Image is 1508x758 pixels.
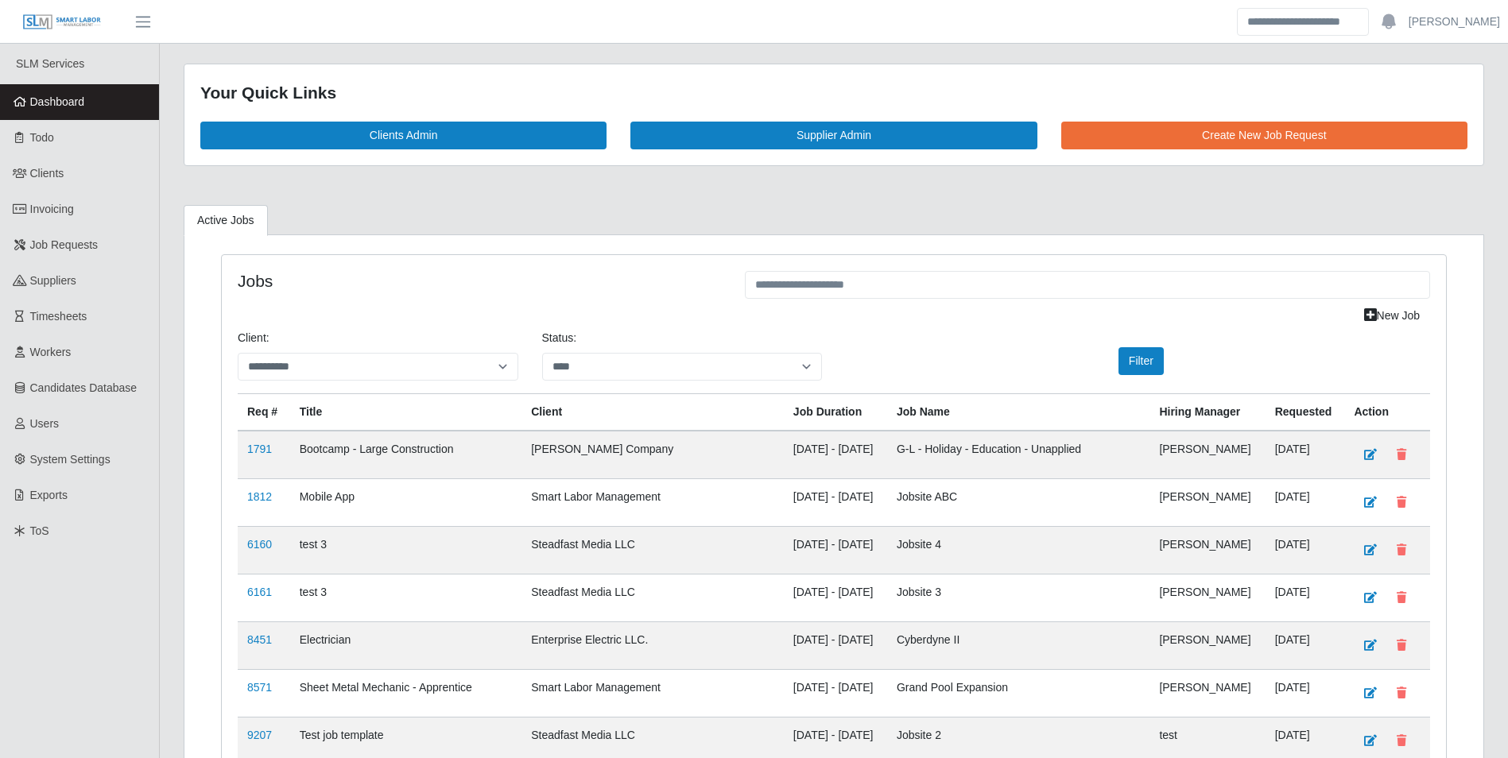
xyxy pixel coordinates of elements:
a: 6160 [247,538,272,551]
td: Electrician [290,621,522,669]
th: Job Duration [784,393,887,431]
a: 6161 [247,586,272,598]
a: 8451 [247,633,272,646]
img: SLM Logo [22,14,102,31]
td: [DATE] - [DATE] [784,478,887,526]
span: Dashboard [30,95,85,108]
td: G-L - Holiday - Education - Unapplied [887,431,1149,479]
th: Hiring Manager [1149,393,1265,431]
td: Grand Pool Expansion [887,669,1149,717]
h4: Jobs [238,271,721,291]
td: [DATE] - [DATE] [784,621,887,669]
a: Active Jobs [184,205,268,236]
td: Jobsite 3 [887,574,1149,621]
th: Req # [238,393,290,431]
div: Your Quick Links [200,80,1467,106]
a: 9207 [247,729,272,741]
span: Users [30,417,60,430]
td: [DATE] - [DATE] [784,526,887,574]
span: Candidates Database [30,381,138,394]
span: ToS [30,524,49,537]
a: Supplier Admin [630,122,1037,149]
td: [DATE] - [DATE] [784,574,887,621]
span: Todo [30,131,54,144]
th: Job Name [887,393,1149,431]
a: Clients Admin [200,122,607,149]
th: Title [290,393,522,431]
span: System Settings [30,453,110,466]
input: Search [1237,8,1369,36]
a: Create New Job Request [1061,122,1467,149]
td: Jobsite 4 [887,526,1149,574]
td: [DATE] [1266,621,1345,669]
td: Steadfast Media LLC [521,574,784,621]
span: Clients [30,167,64,180]
td: Smart Labor Management [521,478,784,526]
span: Invoicing [30,203,74,215]
th: Client [521,393,784,431]
td: test 3 [290,574,522,621]
th: Requested [1266,393,1345,431]
label: Status: [542,330,577,346]
th: Action [1344,393,1430,431]
td: [DATE] [1266,431,1345,479]
button: Filter [1118,347,1164,375]
span: Exports [30,489,68,501]
label: Client: [238,330,269,346]
td: [PERSON_NAME] [1149,431,1265,479]
td: Sheet Metal Mechanic - Apprentice [290,669,522,717]
td: [DATE] [1266,478,1345,526]
td: [PERSON_NAME] [1149,621,1265,669]
a: 1791 [247,443,272,455]
td: [DATE] [1266,574,1345,621]
span: Timesheets [30,310,87,323]
td: Bootcamp - Large Construction [290,431,522,479]
td: Jobsite ABC [887,478,1149,526]
td: test 3 [290,526,522,574]
td: Smart Labor Management [521,669,784,717]
td: [PERSON_NAME] [1149,574,1265,621]
td: [DATE] - [DATE] [784,431,887,479]
td: [PERSON_NAME] [1149,526,1265,574]
a: [PERSON_NAME] [1409,14,1500,30]
td: Enterprise Electric LLC. [521,621,784,669]
a: 1812 [247,490,272,503]
span: Job Requests [30,238,99,251]
span: Workers [30,346,72,358]
span: SLM Services [16,57,84,70]
a: 8571 [247,681,272,694]
td: [PERSON_NAME] [1149,669,1265,717]
span: Suppliers [30,274,76,287]
td: [DATE] - [DATE] [784,669,887,717]
td: Mobile App [290,478,522,526]
td: [DATE] [1266,669,1345,717]
td: [DATE] [1266,526,1345,574]
a: New Job [1354,302,1430,330]
td: Steadfast Media LLC [521,526,784,574]
td: Cyberdyne II [887,621,1149,669]
td: [PERSON_NAME] [1149,478,1265,526]
td: [PERSON_NAME] Company [521,431,784,479]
